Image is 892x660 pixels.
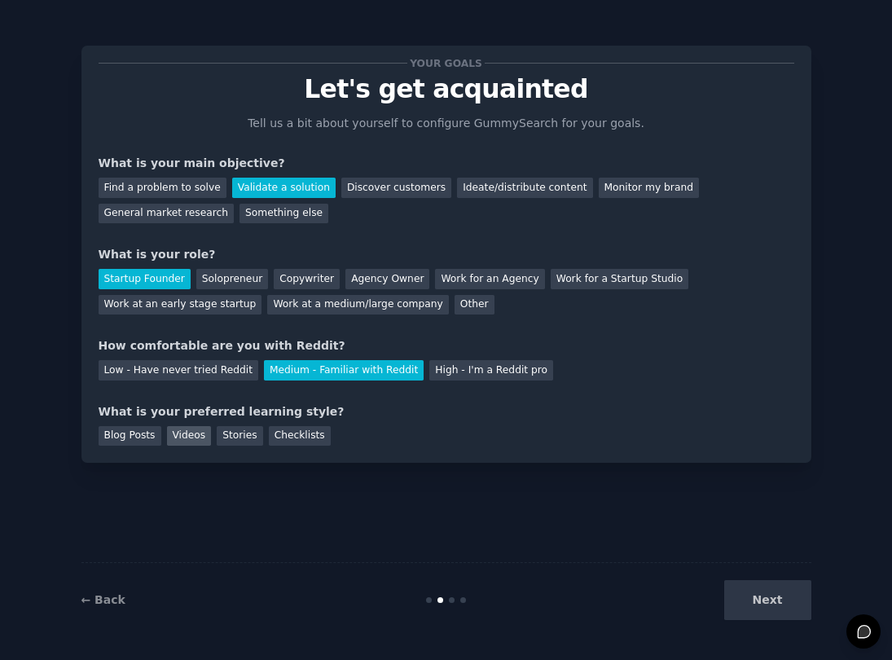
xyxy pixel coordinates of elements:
div: Other [455,295,494,315]
div: Low - Have never tried Reddit [99,360,258,381]
div: Monitor my brand [599,178,699,198]
div: Find a problem to solve [99,178,226,198]
div: Blog Posts [99,426,161,447]
div: Startup Founder [99,269,191,289]
a: ← Back [81,593,125,606]
div: Checklists [269,426,331,447]
div: Work for an Agency [435,269,544,289]
p: Tell us a bit about yourself to configure GummySearch for your goals. [241,115,652,132]
div: What is your preferred learning style? [99,403,794,420]
div: Medium - Familiar with Reddit [264,360,424,381]
div: Work at a medium/large company [267,295,448,315]
div: Ideate/distribute content [457,178,592,198]
div: Work at an early stage startup [99,295,262,315]
div: General market research [99,204,235,224]
div: Discover customers [341,178,451,198]
div: Videos [167,426,212,447]
div: Validate a solution [232,178,336,198]
div: Stories [217,426,262,447]
div: High - I'm a Reddit pro [429,360,553,381]
div: Solopreneur [196,269,268,289]
span: Your goals [407,55,486,72]
div: What is your main objective? [99,155,794,172]
div: Work for a Startup Studio [551,269,688,289]
p: Let's get acquainted [99,75,794,103]
div: Agency Owner [345,269,429,289]
div: How comfortable are you with Reddit? [99,337,794,354]
div: Copywriter [274,269,340,289]
div: What is your role? [99,246,794,263]
div: Something else [239,204,328,224]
